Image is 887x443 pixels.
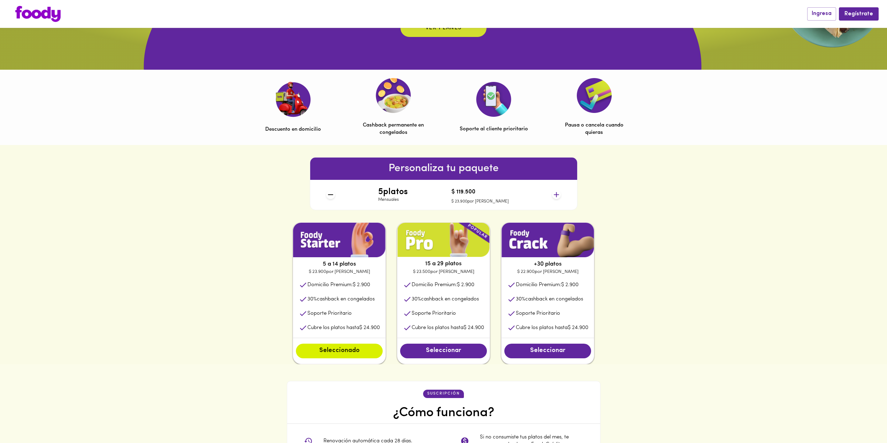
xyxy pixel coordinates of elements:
span: Seleccionar [511,347,584,355]
span: $ 2.900 [353,282,370,288]
img: plan1 [293,223,385,257]
span: $ 2.900 [561,282,579,288]
button: Ver planes [400,19,487,37]
p: $ 23.500 por [PERSON_NAME] [397,268,490,275]
p: Cubre los platos hasta $ 24.900 [307,324,380,331]
button: Seleccionado [296,344,383,358]
p: $ 23.900 por [PERSON_NAME] [293,268,385,275]
p: cashback en congelados [516,296,583,303]
h4: ¿Cómo funciona? [393,405,494,421]
span: Regístrate [844,11,873,17]
p: Domicilio Premium: [516,281,579,289]
img: Pausa o cancela cuando quieras [577,78,612,113]
p: Ver planes [426,24,462,32]
p: Mensuales [378,197,408,203]
img: plan1 [397,223,490,257]
img: Cashback permanente en congelados [376,78,411,113]
h4: 5 platos [378,188,408,197]
span: 30 % [412,297,421,302]
span: 30 % [307,297,317,302]
img: plan1 [502,223,594,257]
button: Regístrate [839,7,879,20]
p: Domicilio Premium: [412,281,474,289]
iframe: Messagebird Livechat Widget [847,403,880,436]
p: cashback en congelados [412,296,479,303]
p: Descuento en domicilio [265,126,321,133]
button: Ingresa [807,7,836,20]
p: cashback en congelados [307,296,375,303]
span: Seleccionado [303,347,376,355]
p: $ 22.900 por [PERSON_NAME] [502,268,594,275]
p: Pausa o cancela cuando quieras [560,122,628,137]
span: 30 % [516,297,525,302]
button: Seleccionar [400,344,487,358]
p: $ 23.900 por [PERSON_NAME] [451,199,509,205]
p: Cubre los platos hasta $ 24.900 [412,324,484,331]
p: 5 a 14 platos [293,260,385,268]
button: Seleccionar [504,344,591,358]
p: Cashback permanente en congelados [359,122,428,137]
span: Ingresa [812,10,832,17]
p: +30 platos [502,260,594,268]
img: Descuento en domicilio [275,82,311,117]
img: logo.png [15,6,61,22]
span: $ 2.900 [457,282,474,288]
span: Seleccionar [407,347,480,355]
p: 15 a 29 platos [397,260,490,268]
p: Soporte Prioritario [307,310,352,317]
h4: $ 119.500 [451,189,509,196]
h6: Personaliza tu paquete [310,160,577,177]
img: Soporte al cliente prioritario [476,82,511,117]
p: Soporte al cliente prioritario [460,125,528,133]
p: Soporte Prioritario [412,310,456,317]
p: Cubre los platos hasta $ 24.900 [516,324,588,331]
p: suscripción [427,391,460,397]
p: Soporte Prioritario [516,310,560,317]
p: Domicilio Premium: [307,281,370,289]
